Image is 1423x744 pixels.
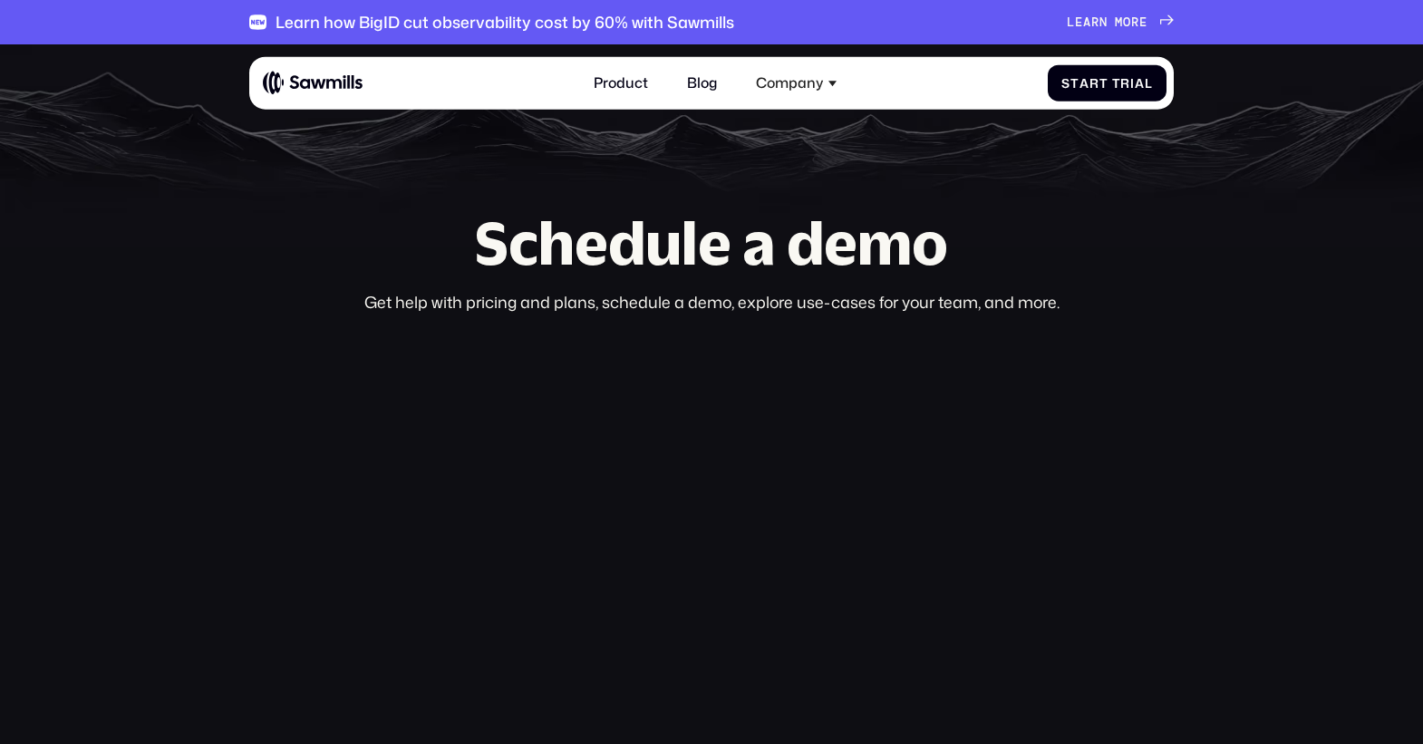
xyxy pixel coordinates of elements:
span: a [1079,75,1089,90]
span: a [1135,75,1145,90]
a: Learnmore [1067,14,1174,29]
span: r [1120,75,1130,90]
a: StartTrial [1048,64,1167,101]
span: r [1091,14,1099,29]
span: S [1061,75,1070,90]
span: n [1099,14,1108,29]
span: l [1145,75,1153,90]
span: o [1123,14,1131,29]
span: T [1112,75,1121,90]
div: Learn how BigID cut observability cost by 60% with Sawmills [276,13,734,32]
div: Company [745,63,847,101]
span: a [1083,14,1091,29]
h1: Schedule a demo [249,214,1175,272]
span: r [1131,14,1139,29]
div: Company [756,74,823,92]
span: t [1099,75,1108,90]
a: Blog [676,63,728,101]
span: e [1075,14,1083,29]
a: Product [583,63,659,101]
div: Get help with pricing and plans, schedule a demo, explore use-cases for your team, and more. [249,293,1175,314]
span: t [1070,75,1079,90]
span: i [1130,75,1135,90]
span: m [1115,14,1123,29]
span: e [1139,14,1147,29]
span: L [1067,14,1075,29]
span: r [1089,75,1099,90]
